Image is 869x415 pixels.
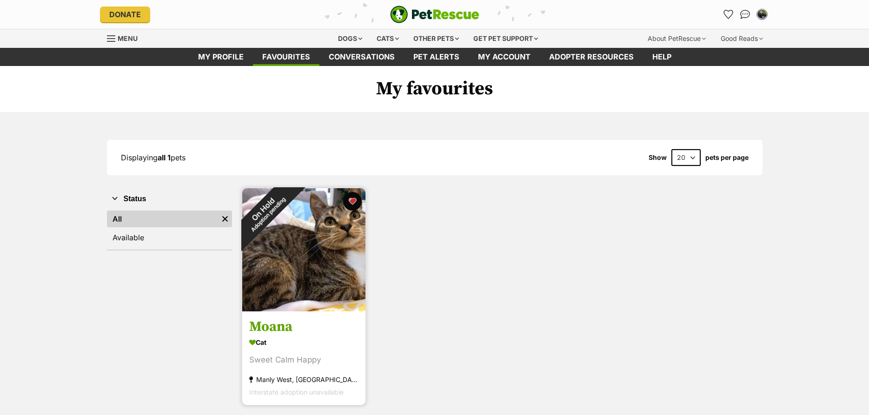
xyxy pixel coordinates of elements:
[738,7,753,22] a: Conversations
[721,7,769,22] ul: Account quick links
[721,7,736,22] a: Favourites
[107,211,218,227] a: All
[242,188,365,311] img: Moana
[641,29,712,48] div: About PetRescue
[467,29,544,48] div: Get pet support
[249,374,358,386] div: Manly West, [GEOGRAPHIC_DATA]
[757,10,767,19] img: Maree Gray profile pic
[242,311,365,406] a: Moana Cat Sweet Calm Happy Manly West, [GEOGRAPHIC_DATA] Interstate adoption unavailable favourite
[343,192,362,211] button: favourite
[755,7,769,22] button: My account
[253,48,319,66] a: Favourites
[107,29,144,46] a: Menu
[189,48,253,66] a: My profile
[100,7,150,22] a: Donate
[118,34,138,42] span: Menu
[319,48,404,66] a: conversations
[225,171,306,252] div: On Hold
[390,6,479,23] img: logo-e224e6f780fb5917bec1dbf3a21bbac754714ae5b6737aabdf751b685950b380.svg
[107,193,232,205] button: Status
[250,196,287,233] span: Adoption pending
[158,153,171,162] strong: all 1
[740,10,750,19] img: chat-41dd97257d64d25036548639549fe6c8038ab92f7586957e7f3b1b290dea8141.svg
[705,154,749,161] label: pets per page
[469,48,540,66] a: My account
[370,29,405,48] div: Cats
[649,154,667,161] span: Show
[249,318,358,336] h3: Moana
[249,389,344,396] span: Interstate adoption unavailable
[242,304,365,313] a: On HoldAdoption pending
[249,336,358,349] div: Cat
[107,229,232,246] a: Available
[404,48,469,66] a: Pet alerts
[643,48,681,66] a: Help
[714,29,769,48] div: Good Reads
[540,48,643,66] a: Adopter resources
[107,209,232,250] div: Status
[407,29,465,48] div: Other pets
[249,354,358,367] div: Sweet Calm Happy
[218,211,232,227] a: Remove filter
[390,6,479,23] a: PetRescue
[332,29,369,48] div: Dogs
[121,153,186,162] span: Displaying pets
